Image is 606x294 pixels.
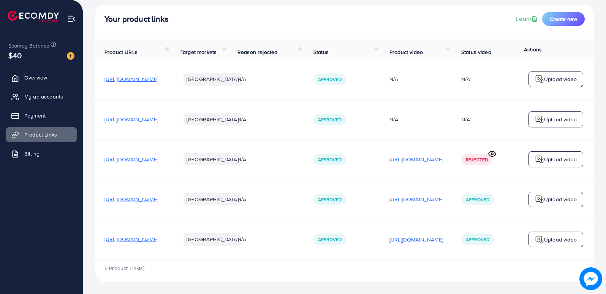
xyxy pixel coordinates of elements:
span: Overview [24,74,47,81]
span: Target markets [180,48,217,56]
a: Payment [6,108,77,123]
span: Approved [466,236,489,243]
a: Learn [516,14,539,23]
span: [URL][DOMAIN_NAME] [104,156,158,163]
img: logo [535,115,544,124]
img: image [67,52,74,60]
span: Approved [318,76,342,83]
span: Reason rejected [237,48,277,56]
span: Product video [389,48,423,56]
li: [GEOGRAPHIC_DATA] [184,73,242,85]
span: Actions [524,46,542,53]
div: N/A [389,116,443,123]
p: Upload video [544,155,577,164]
h4: Your product links [104,14,169,24]
span: N/A [237,235,246,243]
p: Upload video [544,115,577,124]
span: Approved [318,156,342,163]
p: [URL][DOMAIN_NAME] [389,195,443,204]
li: [GEOGRAPHIC_DATA] [184,113,242,126]
div: N/A [461,116,470,123]
li: [GEOGRAPHIC_DATA] [184,153,242,165]
span: $40 [8,48,22,64]
span: Payment [24,112,46,119]
a: My ad accounts [6,89,77,104]
p: Upload video [544,235,577,244]
span: Status video [461,48,491,56]
span: Approved [466,196,489,203]
li: [GEOGRAPHIC_DATA] [184,193,242,205]
span: Billing [24,150,40,157]
span: N/A [237,75,246,83]
span: Approved [318,236,342,243]
p: Upload video [544,195,577,204]
img: logo [535,195,544,204]
span: Product Links [24,131,57,138]
span: Approved [318,116,342,123]
span: Approved [318,196,342,203]
p: [URL][DOMAIN_NAME] [389,155,443,164]
span: Create new [550,15,577,23]
span: [URL][DOMAIN_NAME] [104,116,158,123]
span: [URL][DOMAIN_NAME] [104,235,158,243]
p: [URL][DOMAIN_NAME] [389,235,443,244]
a: Product Links [6,127,77,142]
img: image [579,267,602,290]
div: N/A [389,75,443,83]
a: Billing [6,146,77,161]
span: My ad accounts [24,93,63,100]
img: logo [535,75,544,84]
span: 5 Product Link(s) [104,264,144,272]
span: N/A [237,156,246,163]
span: N/A [237,195,246,203]
img: logo [535,155,544,164]
span: Rejected [466,156,488,163]
button: Create new [542,12,585,26]
span: Product URLs [104,48,138,56]
span: N/A [237,116,246,123]
img: logo [535,235,544,244]
p: Upload video [544,75,577,84]
img: logo [8,11,59,22]
div: N/A [461,75,470,83]
li: [GEOGRAPHIC_DATA] [184,233,242,245]
span: Status [313,48,329,56]
img: menu [67,14,76,23]
span: [URL][DOMAIN_NAME] [104,75,158,83]
span: Ecomdy Balance [8,42,49,49]
span: [URL][DOMAIN_NAME] [104,195,158,203]
a: Overview [6,70,77,85]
